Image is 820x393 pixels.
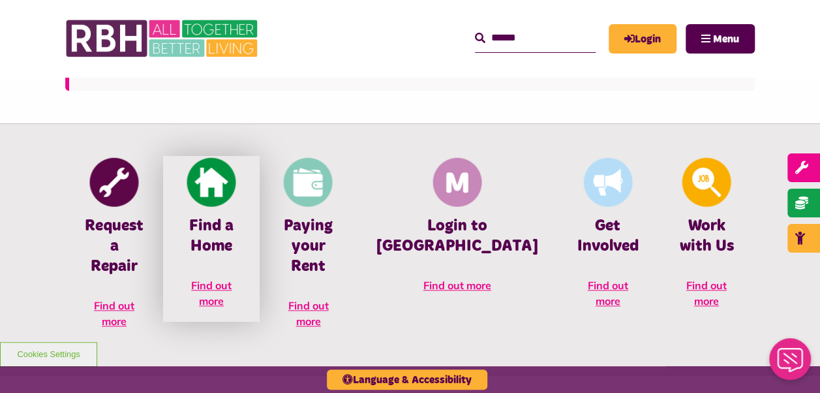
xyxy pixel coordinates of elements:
img: Get Involved [583,157,632,206]
button: Language & Accessibility [327,369,487,390]
a: Looking For A Job Work with Us Find out more [658,156,755,322]
a: Find A Home Find a Home Find out more [163,156,260,322]
a: Get Involved Get Involved Find out more [558,156,658,322]
span: Find out more [588,279,628,307]
a: Report Repair Request a Repair Find out more [65,156,163,342]
span: Find out more [423,279,491,292]
button: Navigation [686,24,755,54]
h4: Work with Us [678,216,735,257]
h4: Paying your Rent [279,216,337,277]
span: Find out more [191,279,232,307]
a: Membership And Mutuality Login to [GEOGRAPHIC_DATA] Find out more [357,156,558,306]
input: Search [475,24,596,52]
img: Membership And Mutuality [433,157,481,206]
h4: Get Involved [577,216,639,257]
a: Pay Rent Paying your Rent Find out more [260,156,356,342]
span: Menu [713,34,739,44]
span: Find out more [288,299,328,328]
span: Find out more [94,299,134,328]
h4: Find a Home [183,216,240,257]
h4: Request a Repair [85,216,144,277]
img: Pay Rent [284,157,333,206]
a: MyRBH [609,24,676,54]
img: Report Repair [90,157,139,206]
span: Find out more [686,279,727,307]
h4: Login to [GEOGRAPHIC_DATA] [376,216,538,257]
img: RBH [65,13,261,64]
img: Looking For A Job [682,157,731,206]
iframe: Netcall Web Assistant for live chat [761,334,820,393]
img: Find A Home [187,157,236,206]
